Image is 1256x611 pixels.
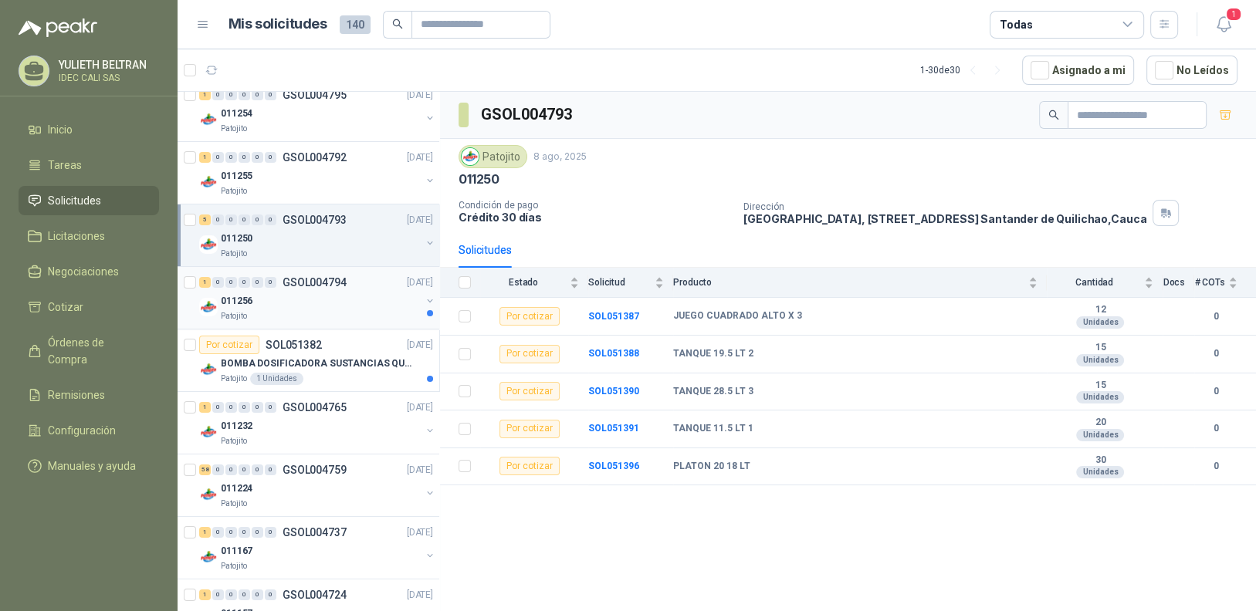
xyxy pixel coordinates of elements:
[225,277,237,288] div: 0
[283,89,347,100] p: GSOL004795
[239,214,250,225] div: 0
[673,277,1025,288] span: Producto
[1047,380,1153,392] b: 15
[59,59,155,70] p: YULIETH BELTRAN
[221,294,252,309] p: 011256
[266,339,322,350] p: SOL051382
[265,277,276,288] div: 0
[199,148,436,197] a: 1 0 0 0 0 0 GSOL004792[DATE] Company Logo011255Patojito
[459,211,731,224] p: Crédito 30 días
[283,277,347,288] p: GSOL004794
[1225,7,1242,22] span: 1
[199,336,259,354] div: Por cotizar
[48,263,119,280] span: Negociaciones
[265,402,276,413] div: 0
[199,360,218,379] img: Company Logo
[221,169,252,184] p: 011255
[199,461,436,510] a: 58 0 0 0 0 0 GSOL004759[DATE] Company Logo011224Patojito
[239,277,250,288] div: 0
[178,329,439,392] a: Por cotizarSOL051382[DATE] Company LogoBOMBA DOSIFICADORA SUSTANCIAS QUIMICASPatojito1 Unidades
[229,13,327,35] h1: Mis solicitudes
[283,402,347,413] p: GSOL004765
[48,457,136,474] span: Manuales y ayuda
[265,152,276,163] div: 0
[673,423,753,435] b: TANQUE 11.5 LT 1
[252,527,263,538] div: 0
[199,402,211,413] div: 1
[673,310,802,322] b: JUEGO CUADRADO ALTO X 3
[225,214,237,225] div: 0
[199,548,218,566] img: Company Logo
[481,103,574,127] h3: GSOL004793
[199,277,211,288] div: 1
[19,451,159,481] a: Manuales y ayuda
[221,373,247,385] p: Patojito
[212,464,224,475] div: 0
[265,589,276,600] div: 0
[588,348,639,359] a: SOL051388
[673,461,750,473] b: PLATON 20 18 LT
[1163,268,1194,298] th: Docs
[283,589,347,600] p: GSOL004724
[1047,342,1153,354] b: 15
[1047,417,1153,429] b: 20
[462,148,479,165] img: Company Logo
[212,89,224,100] div: 0
[19,150,159,180] a: Tareas
[1146,56,1237,85] button: No Leídos
[239,527,250,538] div: 0
[459,241,512,258] div: Solicitudes
[407,150,433,165] p: [DATE]
[199,589,211,600] div: 1
[221,231,252,246] p: 011250
[199,89,211,100] div: 1
[19,328,159,374] a: Órdenes de Compra
[252,589,263,600] div: 0
[1194,384,1237,399] b: 0
[19,221,159,251] a: Licitaciones
[19,416,159,445] a: Configuración
[250,373,303,385] div: 1 Unidades
[407,338,433,353] p: [DATE]
[1047,454,1153,467] b: 30
[459,145,527,168] div: Patojito
[221,106,252,121] p: 011254
[199,464,211,475] div: 58
[1048,110,1059,120] span: search
[48,387,105,403] span: Remisiones
[392,19,403,29] span: search
[212,589,224,600] div: 0
[199,173,218,191] img: Company Logo
[225,527,237,538] div: 0
[199,211,436,260] a: 5 0 0 0 0 0 GSOL004793[DATE] Company Logo011250Patojito
[459,200,731,211] p: Condición de pago
[920,58,1010,83] div: 1 - 30 de 30
[673,386,753,398] b: TANQUE 28.5 LT 3
[743,212,1146,225] p: [GEOGRAPHIC_DATA], [STREET_ADDRESS] Santander de Quilichao , Cauca
[1047,268,1163,298] th: Cantidad
[199,110,218,129] img: Company Logo
[283,152,347,163] p: GSOL004792
[265,527,276,538] div: 0
[48,121,73,138] span: Inicio
[221,544,252,559] p: 011167
[19,257,159,286] a: Negociaciones
[48,422,116,439] span: Configuración
[265,89,276,100] div: 0
[225,589,237,600] div: 0
[239,402,250,413] div: 0
[221,310,247,322] p: Patojito
[225,464,237,475] div: 0
[1194,309,1237,324] b: 0
[221,185,247,197] p: Patojito
[480,268,588,298] th: Estado
[1076,391,1124,403] div: Unidades
[252,464,263,475] div: 0
[407,213,433,228] p: [DATE]
[221,435,247,447] p: Patojito
[588,311,639,322] b: SOL051387
[283,464,347,475] p: GSOL004759
[1047,277,1141,288] span: Cantidad
[588,386,639,397] a: SOL051390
